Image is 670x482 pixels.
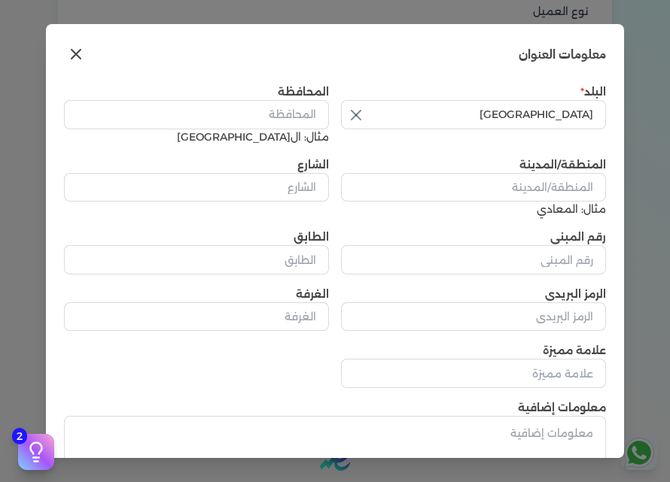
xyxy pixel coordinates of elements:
label: الغرفة [296,287,329,301]
input: الشارع [64,173,329,202]
label: معلومات إضافية [518,401,606,414]
input: الطابق [64,245,329,274]
div: مثال: المعادي [341,202,606,217]
label: علامة مميزة [543,344,606,357]
label: البلد [580,85,606,99]
input: اختر البلد [341,100,606,129]
input: رقم المبنى [341,245,606,274]
input: المنطقة/المدينة [341,173,606,202]
span: 2 [12,428,27,444]
label: الرمز البريدي [545,287,606,301]
label: الطابق [294,230,329,244]
button: 2 [18,434,54,470]
label: الشارع [297,158,329,171]
label: رقم المبنى [550,230,606,244]
label: المنطقة/المدينة [519,158,606,171]
div: مثال: ال[GEOGRAPHIC_DATA] [64,129,329,145]
input: الغرفة [64,302,329,331]
button: اختر البلد [341,100,606,135]
input: الرمز البريدي [341,302,606,331]
input: المحافظة [64,100,329,129]
input: علامة مميزة [341,359,606,387]
label: المحافظة [278,85,329,99]
h3: معلومات العنوان [519,44,606,64]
